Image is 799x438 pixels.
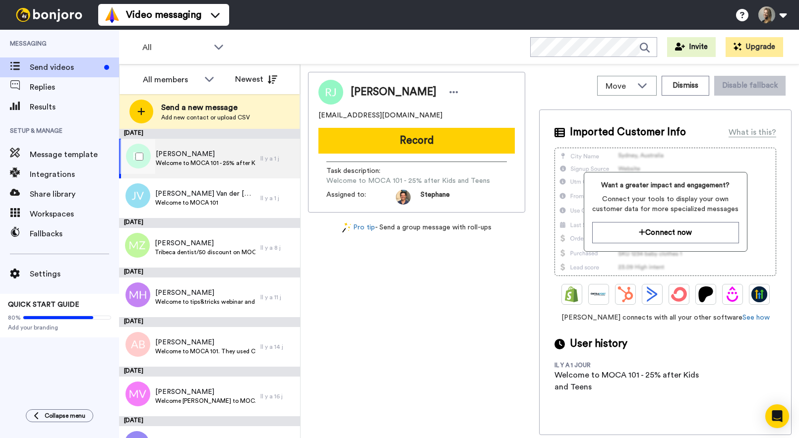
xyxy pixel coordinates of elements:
div: Il y a 16 j [260,392,295,400]
span: Message template [30,149,119,161]
img: ActiveCampaign [644,286,660,302]
div: [DATE] [119,218,300,228]
span: Fallbacks [30,228,119,240]
img: magic-wand.svg [342,222,351,233]
div: - Send a group message with roll-ups [308,222,525,233]
img: ab.png [125,332,150,357]
div: Il y a 14 j [260,343,295,351]
button: Connect now [592,222,739,243]
span: User history [570,336,627,351]
div: [DATE] [119,416,300,426]
span: [PERSON_NAME] [155,337,255,347]
span: [PERSON_NAME] connects with all your other software [554,313,776,323]
span: Welcome to MOCA 101. They used CLEAR123MOCA discount code. [155,347,255,355]
button: Collapse menu [26,409,93,422]
button: Invite [667,37,716,57]
span: Integrations [30,168,119,180]
span: Task description : [326,166,396,176]
div: il y a 1 jour [554,361,619,369]
span: Welcome to tips&tricks webinar and How to use elastics course [155,298,255,306]
img: da5f5293-2c7b-4288-972f-10acbc376891-1597253892.jpg [396,190,411,205]
span: 80% [8,314,21,322]
div: Il y a 1 j [260,155,295,163]
span: Replies [30,81,119,93]
span: Assigned to: [326,190,396,205]
img: ConvertKit [671,286,687,302]
a: See how [742,314,770,321]
span: Settings [30,268,119,280]
img: GoHighLevel [751,286,767,302]
div: Open Intercom Messenger [765,404,789,428]
span: Collapse menu [45,412,85,420]
span: [PERSON_NAME] [156,149,255,159]
img: Image of Robin Joseph [318,80,343,105]
span: [PERSON_NAME] [155,288,255,298]
div: [DATE] [119,268,300,277]
div: Welcome to MOCA 101 - 25% after Kids and Teens [554,369,713,393]
img: jv.png [125,183,150,208]
img: Patreon [698,286,714,302]
span: [PERSON_NAME] [155,387,255,397]
div: Il y a 1 j [260,194,295,202]
img: mv.png [125,382,150,406]
span: Connect your tools to display your own customer data for more specialized messages [592,194,739,214]
span: Imported Customer Info [570,125,686,140]
span: Results [30,101,119,113]
button: Newest [228,69,285,89]
span: Want a greater impact and engagement? [592,180,739,190]
span: [PERSON_NAME] Van der [PERSON_NAME] [155,189,255,199]
div: [DATE] [119,317,300,327]
a: Pro tip [342,222,375,233]
span: Stephane [421,190,450,205]
img: bj-logo-header-white.svg [12,8,86,22]
span: Welcome to MOCA 101 [155,199,255,207]
span: [EMAIL_ADDRESS][DOMAIN_NAME] [318,110,442,120]
button: Dismiss [662,76,709,96]
span: Send videos [30,61,100,73]
span: Welcome to MOCA 101 - 25% after Kids and Teens [156,159,255,167]
img: mz.png [125,233,150,258]
img: Hubspot [617,286,633,302]
span: Welcome to MOCA 101 - 25% after Kids and Teens [326,176,490,186]
span: Add new contact or upload CSV [161,113,250,121]
span: Share library [30,188,119,200]
button: Disable fallback [714,76,786,96]
img: vm-color.svg [104,7,120,23]
img: Ontraport [591,286,607,302]
span: Video messaging [126,8,201,22]
div: What is this? [729,126,776,138]
img: Drip [725,286,740,302]
div: All members [143,74,199,86]
div: Il y a 11 j [260,293,295,301]
span: QUICK START GUIDE [8,301,79,308]
div: [DATE] [119,129,300,139]
img: Shopify [564,286,580,302]
span: Add your branding [8,324,111,331]
span: Workspaces [30,208,119,220]
span: Send a new message [161,102,250,113]
span: Tribeca dentist/50 discount on MOCA 101/Welcome here. I will schedule a first testimonial session... [155,248,255,256]
button: Upgrade [726,37,783,57]
span: [PERSON_NAME] [155,238,255,248]
div: Il y a 8 j [260,244,295,252]
span: Move [606,80,632,92]
span: Welcome [PERSON_NAME] to MOCA 101, she already started [155,397,255,405]
span: All [142,42,209,54]
button: Record [318,128,515,154]
div: [DATE] [119,367,300,377]
img: mh.png [125,282,150,307]
span: [PERSON_NAME] [351,85,436,100]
